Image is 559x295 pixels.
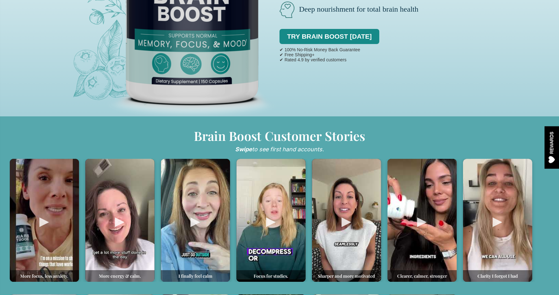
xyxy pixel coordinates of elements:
[236,270,306,282] div: Focus for studies.
[85,270,155,282] div: More energy & calm.
[312,270,381,282] div: Sharper and more motivated
[235,146,252,153] strong: Swipe
[463,270,532,282] div: Clarity I forgot I had
[279,47,360,52] p: ✔ 100% No-Risk Money Back Guarantee
[161,270,230,282] div: I finally feel calm
[279,2,296,18] img: brain-boost-natural.png
[279,29,379,44] a: TRY BRAIN BOOST [DATE]
[10,129,550,143] h1: Brain Boost Customer Stories
[10,270,79,282] div: More focus, less anxiety.
[279,57,360,62] p: ✔ Rated 4.9 by verified customers
[279,52,360,57] p: ✔ Free Shipping+
[387,270,457,282] div: Clearer, calmer, stronger
[279,2,559,18] p: Deep nourishment for total brain health
[279,24,379,46] div: TRY BRAIN BOOST [DATE]
[10,146,550,153] p: to see first hand accounts.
